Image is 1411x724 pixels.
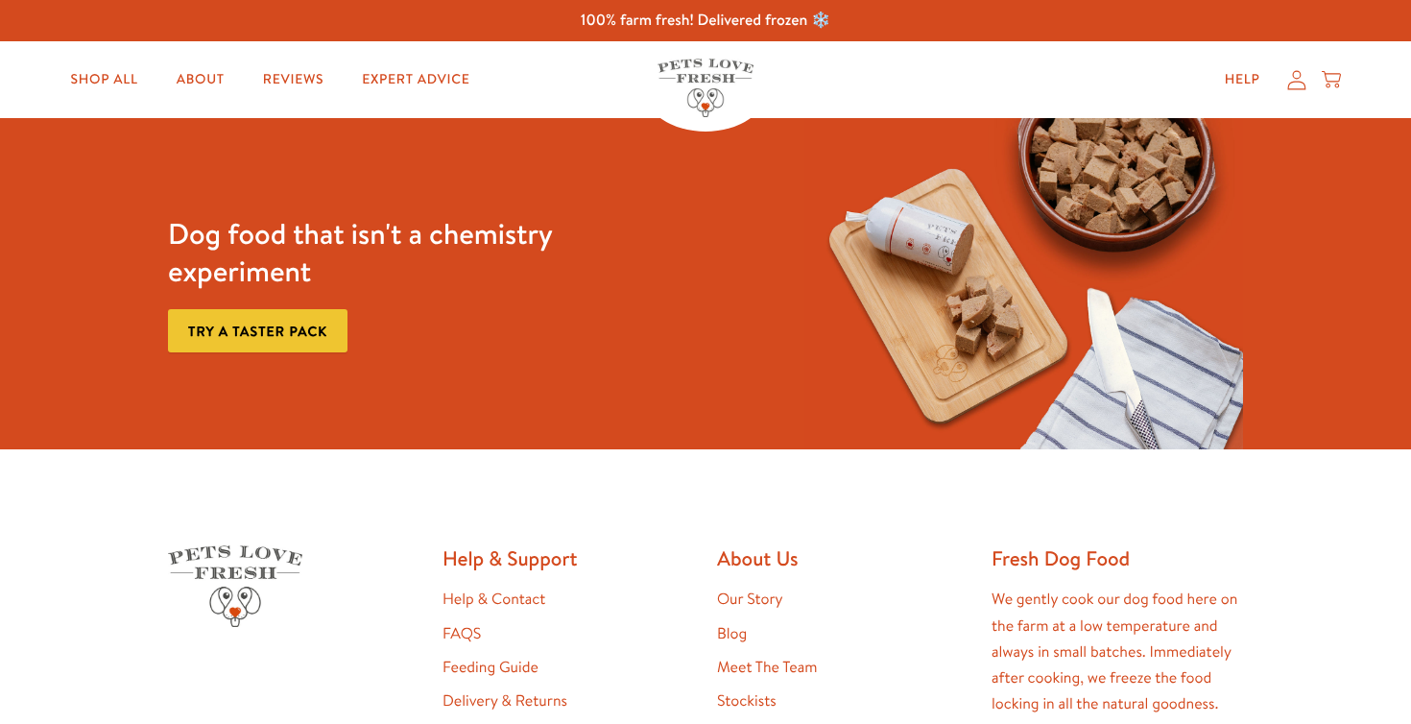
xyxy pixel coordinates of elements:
a: Blog [717,623,747,644]
h3: Dog food that isn't a chemistry experiment [168,215,607,290]
a: Shop All [56,60,154,99]
img: Fussy [804,118,1243,449]
a: Stockists [717,690,777,712]
a: Help & Contact [442,589,545,610]
a: Meet The Team [717,657,817,678]
a: Our Story [717,589,783,610]
a: Expert Advice [347,60,485,99]
a: Reviews [248,60,339,99]
a: Feeding Guide [442,657,538,678]
h2: Help & Support [442,545,694,571]
h2: About Us [717,545,969,571]
img: Pets Love Fresh [168,545,302,627]
a: FAQS [442,623,481,644]
a: Delivery & Returns [442,690,567,712]
a: Try a taster pack [168,309,347,352]
img: Pets Love Fresh [658,59,753,117]
p: We gently cook our dog food here on the farm at a low temperature and always in small batches. Im... [992,587,1243,717]
a: Help [1209,60,1276,99]
h2: Fresh Dog Food [992,545,1243,571]
a: About [161,60,240,99]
